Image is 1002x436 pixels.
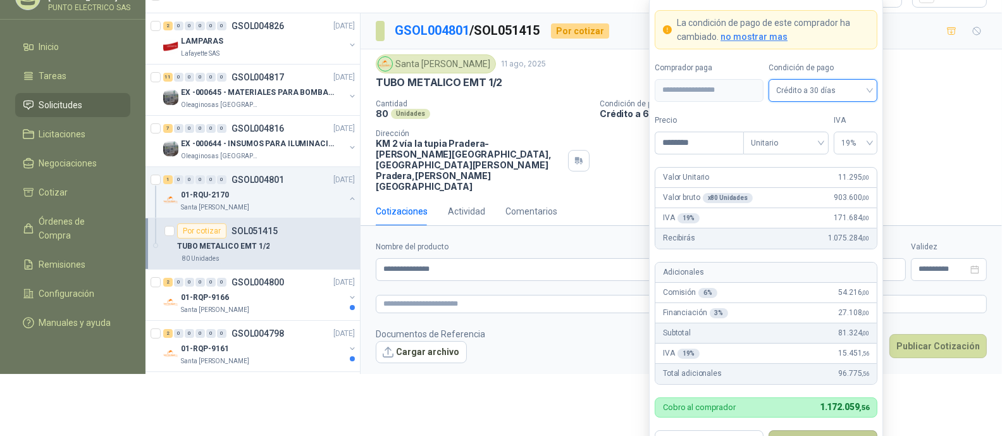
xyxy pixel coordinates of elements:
p: EX -000645 - MATERIALES PARA BOMBAS STANDBY PLANTA [181,87,338,99]
div: 2 [163,329,173,338]
div: 0 [195,278,205,287]
div: 0 [185,329,194,338]
div: 0 [206,73,216,82]
img: Company Logo [378,57,392,71]
span: 81.324 [838,327,869,339]
div: 0 [195,22,205,30]
div: 0 [206,278,216,287]
a: Negociaciones [15,151,130,175]
a: Remisiones [15,252,130,277]
div: 3 % [710,308,729,318]
div: 11 [163,73,173,82]
div: 2 [163,278,173,287]
button: Cargar archivo [376,341,467,364]
span: 11.295 [838,171,869,184]
div: 0 [217,22,226,30]
p: Adicionales [663,266,703,278]
div: 80 Unidades [177,254,225,264]
span: ,00 [862,235,870,242]
p: Subtotal [663,327,691,339]
p: Santa [PERSON_NAME] [181,356,249,366]
span: 15.451 [838,347,869,359]
div: 0 [174,124,183,133]
div: Cotizaciones [376,204,428,218]
div: 0 [217,73,226,82]
div: Por cotizar [177,223,226,239]
div: 2 [163,22,173,30]
span: ,56 [860,404,870,412]
p: Documentos de Referencia [376,327,485,341]
p: [DATE] [333,123,355,135]
p: EX -000644 - INSUMOS PARA ILUMINACIONN ZONA DE CLA [181,138,338,150]
span: ,00 [862,215,870,221]
span: 54.216 [838,287,869,299]
div: Unidades [391,109,430,119]
span: Órdenes de Compra [39,215,118,242]
p: GSOL004798 [232,329,284,338]
div: 7 [163,124,173,133]
p: Oleaginosas [GEOGRAPHIC_DATA][PERSON_NAME] [181,100,261,110]
img: Company Logo [163,346,178,361]
p: 01-RQU-2170 [181,189,229,201]
div: 0 [185,124,194,133]
div: 0 [195,73,205,82]
p: Comisión [663,287,717,299]
div: 19 % [677,349,700,359]
a: Órdenes de Compra [15,209,130,247]
p: Condición de pago [600,99,997,108]
span: 19% [841,134,870,153]
a: Por cotizarSOL051415TUBO METALICO EMT 1/280 Unidades [145,218,360,270]
p: IVA [663,347,700,359]
label: Nombre del producto [376,241,729,253]
span: ,56 [862,350,870,357]
span: close-circle [970,265,979,274]
span: 1.075.284 [828,232,869,244]
span: Negociaciones [39,156,97,170]
span: ,00 [862,289,870,296]
span: ,00 [862,194,870,201]
p: IVA [663,212,700,224]
img: Company Logo [163,141,178,156]
span: 903.600 [834,192,870,204]
p: GSOL004826 [232,22,284,30]
span: 171.684 [834,212,870,224]
button: Publicar Cotización [889,334,987,358]
p: Financiación [663,307,728,319]
p: Lafayette SAS [181,49,220,59]
span: 1.172.059 [820,402,869,412]
div: 0 [174,22,183,30]
div: 0 [195,175,205,184]
span: Tareas [39,69,67,83]
div: Santa [PERSON_NAME] [376,54,496,73]
div: 0 [195,124,205,133]
a: GSOL004801 [395,23,469,38]
p: GSOL004801 [232,175,284,184]
p: / SOL051415 [395,21,541,40]
p: Dirección [376,129,563,138]
a: 1 0 0 0 0 0 GSOL004801[DATE] Company Logo01-RQU-2170Santa [PERSON_NAME] [163,172,357,213]
span: Manuales y ayuda [39,316,111,330]
p: Valor Unitario [663,171,709,184]
p: GSOL004816 [232,124,284,133]
div: 0 [217,124,226,133]
p: Recibirás [663,232,695,244]
p: GSOL004817 [232,73,284,82]
p: [DATE] [333,20,355,32]
a: Tareas [15,64,130,88]
div: 0 [217,329,226,338]
p: 80 [376,108,388,119]
p: Cantidad [376,99,590,108]
div: 0 [174,175,183,184]
a: Solicitudes [15,93,130,117]
label: Comprador paga [655,62,764,74]
div: 0 [185,22,194,30]
span: Inicio [39,40,59,54]
label: Precio [655,115,743,127]
div: Actividad [448,204,485,218]
div: Comentarios [505,204,557,218]
span: ,00 [862,174,870,181]
span: Crédito a 30 días [776,81,870,100]
p: [DATE] [333,277,355,289]
span: Cotizar [39,185,68,199]
p: Cobro al comprador [663,403,736,411]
